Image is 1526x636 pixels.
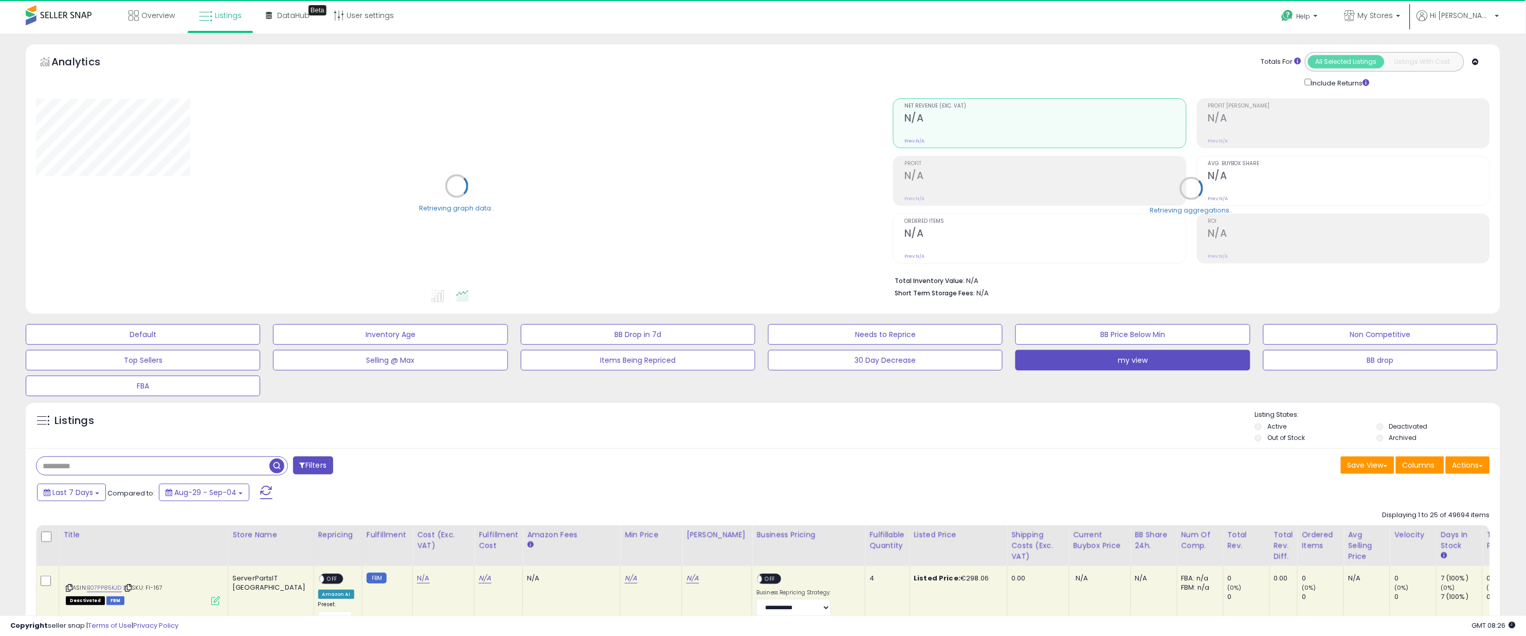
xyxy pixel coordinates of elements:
[293,456,333,474] button: Filters
[1383,510,1490,520] div: Displaying 1 to 25 of 49694 items
[527,529,616,540] div: Amazon Fees
[1015,350,1250,370] button: my view
[1394,529,1432,540] div: Velocity
[1012,574,1061,583] div: 0.00
[686,529,748,540] div: [PERSON_NAME]
[106,596,125,605] span: FBM
[1472,621,1516,630] span: 2025-09-12 08:26 GMT
[318,529,358,540] div: Repricing
[756,529,861,540] div: Business Pricing
[10,621,178,631] div: seller snap | |
[1263,324,1498,345] button: Non Competitive
[10,621,48,630] strong: Copyright
[1135,574,1169,583] div: N/A
[1441,584,1455,592] small: (0%)
[420,204,495,213] div: Retrieving graph data..
[1487,584,1501,592] small: (0%)
[1308,55,1385,68] button: All Selected Listings
[1228,592,1269,602] div: 0
[521,350,755,370] button: Items Being Repriced
[1297,77,1382,88] div: Include Returns
[869,574,901,583] div: 4
[869,529,905,551] div: Fulfillable Quantity
[308,5,326,15] div: Tooltip anchor
[914,529,1003,540] div: Listed Price
[174,487,237,498] span: Aug-29 - Sep-04
[1394,574,1436,583] div: 0
[141,10,175,21] span: Overview
[1012,529,1065,562] div: Shipping Costs (Exc. VAT)
[66,574,220,604] div: ASIN:
[232,574,306,592] div: ServerPartsIT [GEOGRAPHIC_DATA]
[1281,9,1294,22] i: Get Help
[1446,456,1490,474] button: Actions
[1182,574,1215,583] div: FBA: n/a
[1441,529,1478,551] div: Days In Stock
[1394,584,1409,592] small: (0%)
[55,414,94,428] h5: Listings
[1389,422,1428,431] label: Deactivated
[88,621,132,630] a: Terms of Use
[66,596,105,605] span: All listings that are unavailable for purchase on Amazon for any reason other than out-of-stock
[686,573,699,584] a: N/A
[277,10,310,21] span: DataHub
[527,540,533,550] small: Amazon Fees.
[1348,574,1382,583] div: N/A
[625,573,637,584] a: N/A
[479,573,491,584] a: N/A
[527,574,612,583] div: N/A
[521,324,755,345] button: BB Drop in 7d
[1302,529,1339,551] div: Ordered Items
[479,529,518,551] div: Fulfillment Cost
[762,575,779,584] span: OFF
[133,621,178,630] a: Privacy Policy
[273,324,507,345] button: Inventory Age
[1487,529,1524,551] div: Total Profit
[1441,551,1447,560] small: Days In Stock.
[273,350,507,370] button: Selling @ Max
[107,488,155,498] span: Compared to:
[26,350,260,370] button: Top Sellers
[1396,456,1444,474] button: Columns
[1074,529,1127,551] div: Current Buybox Price
[367,573,387,584] small: FBM
[1417,10,1499,33] a: Hi [PERSON_NAME]
[215,10,242,21] span: Listings
[123,584,162,592] span: | SKU: FI-167
[232,529,310,540] div: Store Name
[1228,529,1265,551] div: Total Rev.
[1394,592,1436,602] div: 0
[914,573,961,583] b: Listed Price:
[1255,410,1500,420] p: Listing States:
[914,574,1000,583] div: €298.06
[1348,529,1386,562] div: Avg Selling Price
[1441,574,1482,583] div: 7 (100%)
[1302,584,1316,592] small: (0%)
[1274,574,1290,583] div: 0.00
[1182,529,1219,551] div: Num of Comp.
[159,484,249,501] button: Aug-29 - Sep-04
[1015,324,1250,345] button: BB Price Below Min
[324,575,340,584] span: OFF
[26,324,260,345] button: Default
[1263,350,1498,370] button: BB drop
[1358,10,1393,21] span: My Stores
[1150,206,1233,215] div: Retrieving aggregations..
[1341,456,1394,474] button: Save View
[1135,529,1173,551] div: BB Share 24h.
[1389,433,1417,442] label: Archived
[417,529,470,551] div: Cost (Exc. VAT)
[63,529,224,540] div: Title
[1430,10,1492,21] span: Hi [PERSON_NAME]
[318,601,354,624] div: Preset:
[1182,583,1215,592] div: FBM: n/a
[1302,592,1343,602] div: 0
[37,484,106,501] button: Last 7 Days
[26,376,260,396] button: FBA
[318,590,354,599] div: Amazon AI
[1267,433,1305,442] label: Out of Stock
[417,573,429,584] a: N/A
[768,324,1003,345] button: Needs to Reprice
[1228,574,1269,583] div: 0
[1403,460,1435,470] span: Columns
